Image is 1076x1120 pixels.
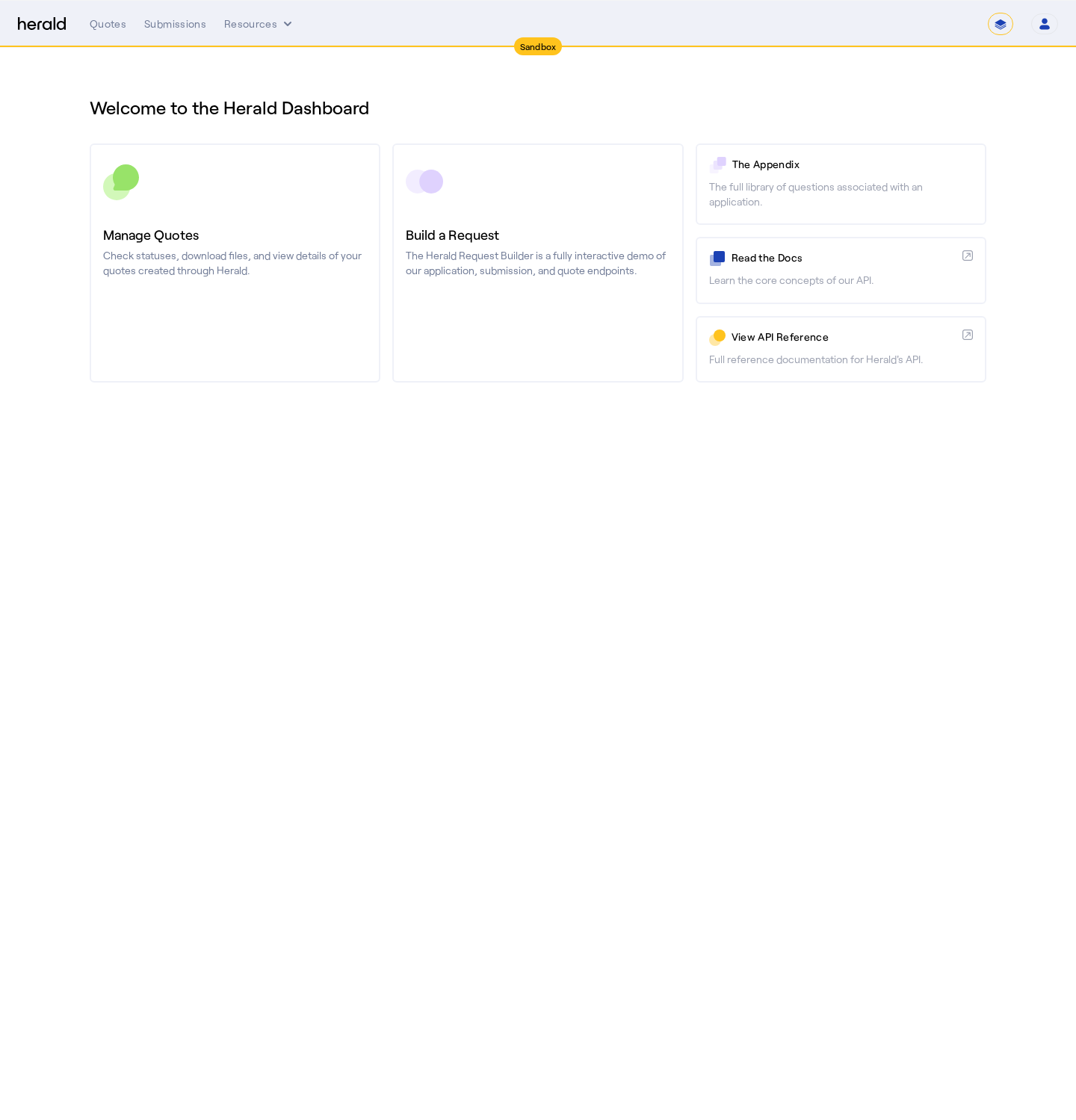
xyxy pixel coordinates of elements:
a: Read the DocsLearn the core concepts of our API. [696,237,986,303]
img: Herald Logo [18,17,66,31]
div: Submissions [144,16,206,31]
a: Manage QuotesCheck statuses, download files, and view details of your quotes created through Herald. [90,143,380,383]
p: View API Reference [732,329,956,344]
h3: Manage Quotes [103,224,367,245]
p: Full reference documentation for Herald's API. [709,352,973,367]
p: The full library of questions associated with an application. [709,179,973,209]
a: View API ReferenceFull reference documentation for Herald's API. [696,316,986,383]
p: The Appendix [732,157,973,172]
div: Quotes [90,16,126,31]
h1: Welcome to the Herald Dashboard [90,96,986,120]
a: Build a RequestThe Herald Request Builder is a fully interactive demo of our application, submiss... [392,143,683,383]
div: Sandbox [514,37,563,55]
p: Check statuses, download files, and view details of your quotes created through Herald. [103,248,367,278]
h3: Build a Request [406,224,670,245]
p: The Herald Request Builder is a fully interactive demo of our application, submission, and quote ... [406,248,670,278]
button: Resources dropdown menu [224,16,295,31]
p: Learn the core concepts of our API. [709,273,973,288]
a: The AppendixThe full library of questions associated with an application. [696,143,986,225]
p: Read the Docs [732,250,956,265]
